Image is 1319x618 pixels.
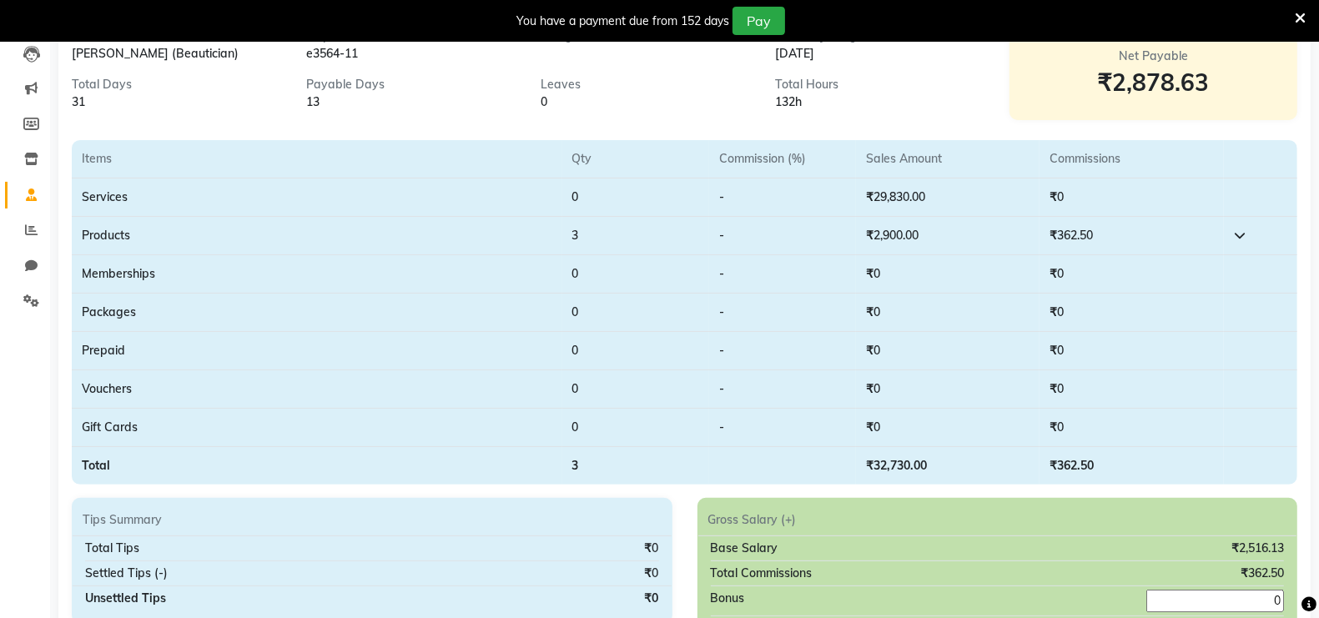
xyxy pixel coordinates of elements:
div: You have a payment due from 152 days [516,13,729,30]
th: Qty [562,140,709,178]
td: Products [72,217,562,255]
div: 132h [775,93,984,111]
td: 0 [562,294,709,332]
div: ₹2,878.63 [1030,65,1277,100]
td: ₹0 [1040,255,1223,294]
td: 0 [562,255,709,294]
div: Settled Tips (-) [85,565,168,582]
div: ₹362.50 [1241,565,1284,582]
div: Leaves [541,76,750,93]
td: 0 [562,370,709,409]
div: ₹0 [645,565,659,582]
div: Payable Days [306,76,516,93]
th: Commissions [1040,140,1223,178]
td: 3 [562,217,709,255]
div: e3564-11 [306,45,516,63]
td: - [709,370,856,409]
td: ₹0 [1040,178,1223,217]
td: 0 [562,332,709,370]
td: ₹0 [856,409,1040,447]
td: Memberships [72,255,562,294]
td: - [709,217,856,255]
th: Items [72,140,562,178]
td: ₹362.50 [1040,447,1223,485]
div: Bonus [711,590,745,612]
td: - [709,178,856,217]
div: 31 [72,93,281,111]
div: ₹2,516.13 [1231,540,1284,557]
td: - [709,255,856,294]
div: Gross Salary (+) [698,511,1297,529]
div: Unsettled Tips [85,590,166,607]
td: - [709,332,856,370]
td: ₹0 [1040,294,1223,332]
td: ₹0 [856,294,1040,332]
td: ₹0 [856,255,1040,294]
div: ₹0 [645,540,659,557]
div: 0 [541,93,750,111]
div: Total Tips [85,540,139,557]
td: - [709,409,856,447]
td: 3 [562,447,709,485]
td: ₹362.50 [1040,217,1223,255]
button: Pay [732,7,785,35]
th: Sales Amount [856,140,1040,178]
div: Base Salary [711,540,778,557]
td: ₹0 [1040,332,1223,370]
td: ₹0 [1040,409,1223,447]
div: 13 [306,93,516,111]
td: ₹2,900.00 [856,217,1040,255]
td: ₹29,830.00 [856,178,1040,217]
td: 0 [562,178,709,217]
td: Gift Cards [72,409,562,447]
div: Total Commissions [711,565,813,582]
td: Packages [72,294,562,332]
td: ₹0 [1040,370,1223,409]
td: Services [72,178,562,217]
div: ₹0 [645,590,659,607]
th: Commission (%) [709,140,856,178]
div: [PERSON_NAME] (Beautician) [72,45,281,63]
td: 0 [562,409,709,447]
div: Net Payable [1030,48,1277,65]
div: Total Hours [775,76,984,93]
div: Tips Summary [73,511,672,529]
td: Prepaid [72,332,562,370]
td: Vouchers [72,370,562,409]
td: ₹0 [856,370,1040,409]
div: [DATE] [775,45,984,63]
td: Total [72,447,562,485]
td: ₹0 [856,332,1040,370]
div: Total Days [72,76,281,93]
td: - [709,294,856,332]
td: ₹32,730.00 [856,447,1040,485]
